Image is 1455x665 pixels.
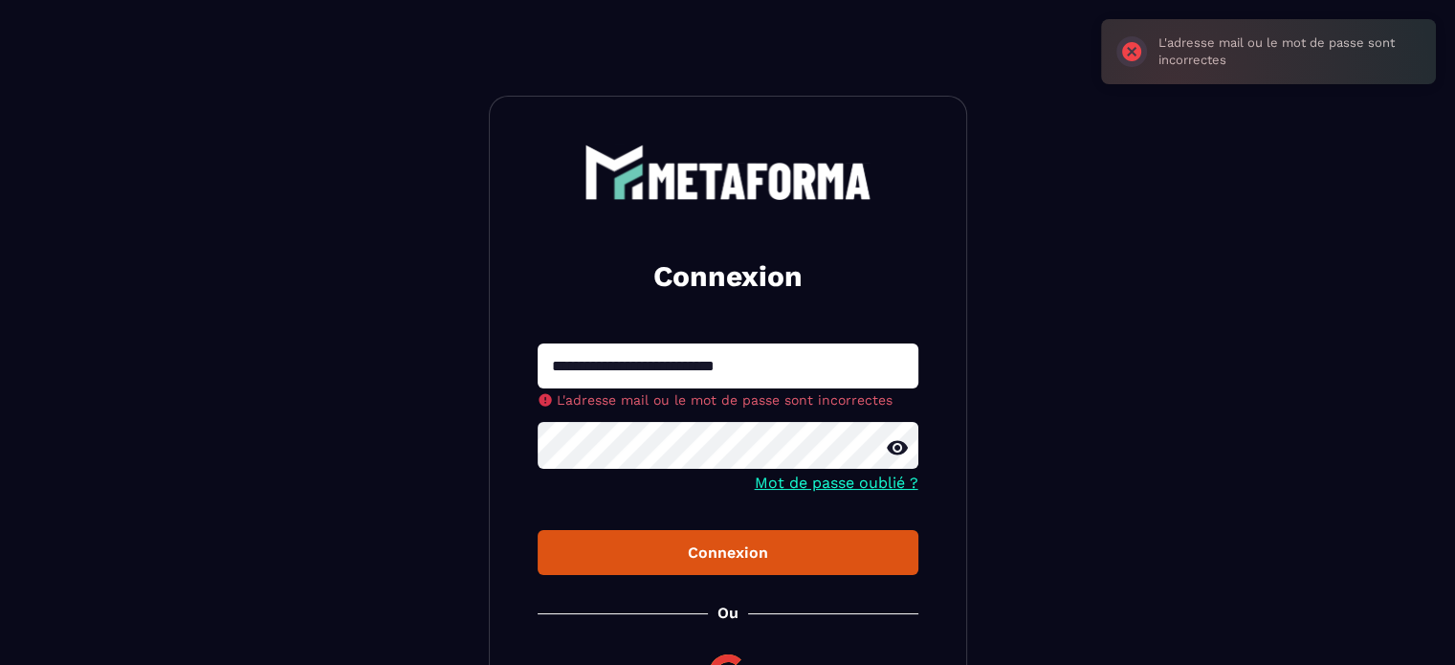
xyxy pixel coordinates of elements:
[553,543,903,562] div: Connexion
[584,144,871,200] img: logo
[538,144,918,200] a: logo
[538,530,918,575] button: Connexion
[557,392,893,408] span: L'adresse mail ou le mot de passe sont incorrectes
[717,604,739,622] p: Ou
[561,257,895,296] h2: Connexion
[755,474,918,492] a: Mot de passe oublié ?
